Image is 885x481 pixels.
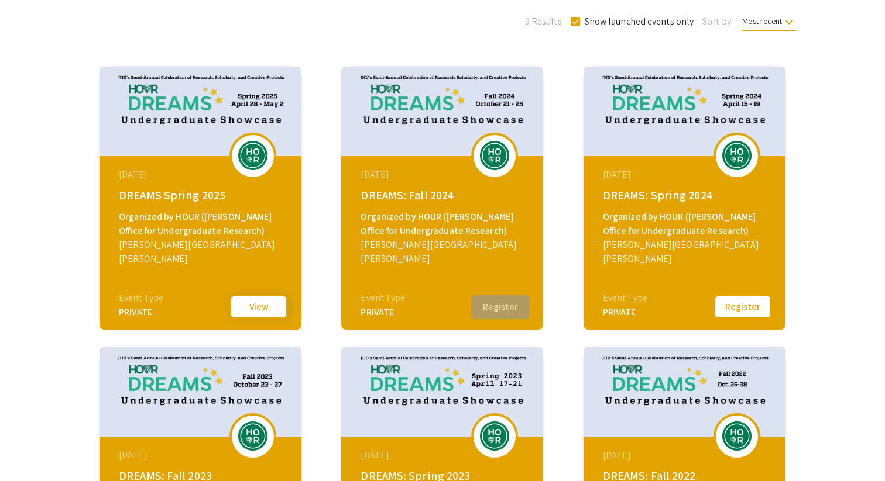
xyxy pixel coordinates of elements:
div: DREAMS: Spring 2024 [603,186,769,204]
div: Event Type [119,291,163,305]
img: dreams-spring-2025_eventLogo_7b54a7_.png [235,141,270,170]
img: dreams-spring-2024_eventCoverPhoto_ffb700__thumb.jpg [584,67,785,156]
div: [DATE] [119,168,285,182]
div: [DATE] [119,448,285,462]
button: Register [714,295,772,319]
div: [DATE] [603,168,769,182]
button: Most recent [733,11,805,32]
img: dreams-fall-2024_eventLogo_ff6658_.png [477,141,512,170]
img: dreams-fall-2022_eventCoverPhoto_564f57__thumb.jpg [584,347,785,437]
div: [DATE] [361,448,527,462]
img: dreams-spring-2024_eventLogo_346f6f_.png [719,141,754,170]
div: PRIVATE [119,305,163,319]
div: Event Type [603,291,647,305]
div: Organized by HOUR ([PERSON_NAME] Office for Undergraduate Research) [603,210,769,238]
img: dreams-spring-2025_eventCoverPhoto_df4d26__thumb.jpg [100,67,301,156]
mat-icon: keyboard_arrow_down [782,15,796,29]
div: PRIVATE [603,305,647,319]
img: dreams-fall-2024_eventCoverPhoto_0caa39__thumb.jpg [341,67,543,156]
img: dreams-fall-2023_eventCoverPhoto_d3d732__thumb.jpg [100,347,301,437]
div: [PERSON_NAME][GEOGRAPHIC_DATA][PERSON_NAME] [119,238,285,266]
span: 9 Results [525,15,562,29]
span: Most recent [742,16,796,31]
button: View [229,295,288,319]
div: [PERSON_NAME][GEOGRAPHIC_DATA][PERSON_NAME] [603,238,769,266]
iframe: Chat [9,428,50,472]
div: [DATE] [603,448,769,462]
div: Organized by HOUR ([PERSON_NAME] Office for Undergraduate Research) [361,210,527,238]
div: PRIVATE [361,305,405,319]
div: DREAMS: Fall 2024 [361,186,527,204]
img: dreams-spring-2023_eventCoverPhoto_a4ac1d__thumb.jpg [341,347,543,437]
img: dreams-fall-2023_eventLogo_4fff3a_.png [235,421,270,451]
div: DREAMS Spring 2025 [119,186,285,204]
img: dreams-spring-2023_eventLogo_75360d_.png [477,421,512,451]
div: Event Type [361,291,405,305]
div: Organized by HOUR ([PERSON_NAME] Office for Undergraduate Research) [119,210,285,238]
img: dreams-fall-2022_eventLogo_81fd70_.png [719,421,754,451]
span: Show launched events only [585,15,694,29]
div: [DATE] [361,168,527,182]
button: Register [471,295,530,319]
span: Sort by: [702,15,733,29]
div: [PERSON_NAME][GEOGRAPHIC_DATA][PERSON_NAME] [361,238,527,266]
